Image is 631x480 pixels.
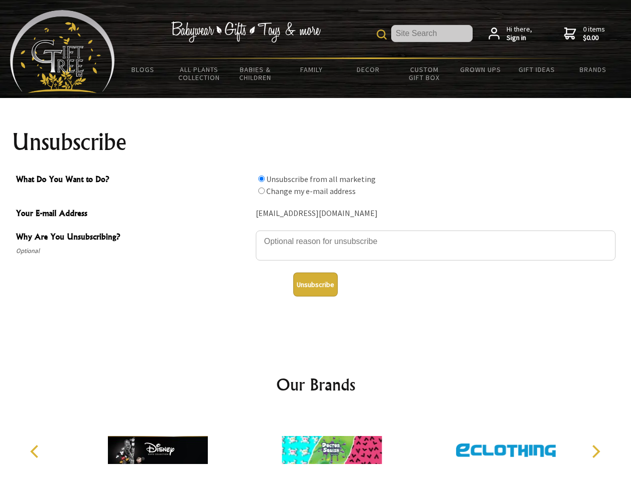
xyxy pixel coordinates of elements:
[16,173,251,187] span: What Do You Want to Do?
[396,59,453,88] a: Custom Gift Box
[16,207,251,221] span: Your E-mail Address
[12,130,620,154] h1: Unsubscribe
[227,59,284,88] a: Babies & Children
[16,245,251,257] span: Optional
[583,24,605,42] span: 0 items
[377,29,387,39] img: product search
[171,59,228,88] a: All Plants Collection
[284,59,340,80] a: Family
[391,25,473,42] input: Site Search
[564,25,605,42] a: 0 items$0.00
[293,272,338,296] button: Unsubscribe
[256,230,616,260] textarea: Why Are You Unsubscribing?
[258,175,265,182] input: What Do You Want to Do?
[10,10,115,93] img: Babyware - Gifts - Toys and more...
[509,59,565,80] a: Gift Ideas
[171,21,321,42] img: Babywear - Gifts - Toys & more
[115,59,171,80] a: BLOGS
[16,230,251,245] span: Why Are You Unsubscribing?
[20,372,612,396] h2: Our Brands
[266,174,376,184] label: Unsubscribe from all marketing
[25,440,47,462] button: Previous
[266,186,356,196] label: Change my e-mail address
[507,25,532,42] span: Hi there,
[565,59,622,80] a: Brands
[583,33,605,42] strong: $0.00
[507,33,532,42] strong: Sign in
[489,25,532,42] a: Hi there,Sign in
[258,187,265,194] input: What Do You Want to Do?
[452,59,509,80] a: Grown Ups
[256,206,616,221] div: [EMAIL_ADDRESS][DOMAIN_NAME]
[340,59,396,80] a: Decor
[585,440,607,462] button: Next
